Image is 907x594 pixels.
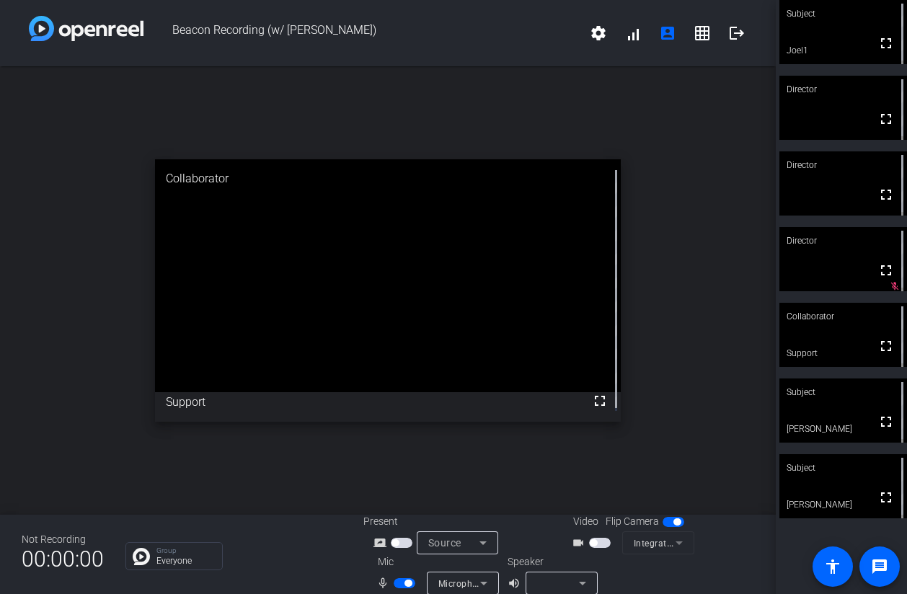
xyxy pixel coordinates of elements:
span: Microphone (4- Shure MV7+) (14ed:1019) [438,577,613,589]
div: Subject [779,378,907,406]
p: Group [156,547,215,554]
mat-icon: accessibility [824,558,841,575]
mat-icon: volume_up [508,575,525,592]
mat-icon: account_box [659,25,676,42]
div: Present [363,514,508,529]
div: Collaborator [155,159,621,198]
div: Subject [779,454,907,482]
span: Beacon Recording (w/ [PERSON_NAME]) [143,16,581,50]
span: 00:00:00 [22,541,104,577]
img: white-gradient.svg [29,16,143,41]
mat-icon: mic_none [376,575,394,592]
div: Not Recording [22,532,104,547]
div: Director [779,76,907,103]
mat-icon: fullscreen [877,262,895,279]
mat-icon: fullscreen [591,392,609,409]
p: Everyone [156,557,215,565]
mat-icon: logout [728,25,745,42]
mat-icon: fullscreen [877,186,895,203]
mat-icon: grid_on [694,25,711,42]
mat-icon: videocam_outline [572,534,589,551]
div: Collaborator [779,303,907,330]
div: Mic [363,554,508,569]
img: Chat Icon [133,548,150,565]
button: signal_cellular_alt [616,16,650,50]
mat-icon: message [871,558,888,575]
span: Flip Camera [606,514,659,529]
mat-icon: screen_share_outline [373,534,391,551]
div: Director [779,151,907,179]
span: Video [573,514,598,529]
div: Speaker [508,554,594,569]
div: Director [779,227,907,254]
mat-icon: fullscreen [877,35,895,52]
mat-icon: fullscreen [877,413,895,430]
mat-icon: fullscreen [877,337,895,355]
span: Source [428,537,461,549]
mat-icon: fullscreen [877,110,895,128]
mat-icon: settings [590,25,607,42]
mat-icon: fullscreen [877,489,895,506]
